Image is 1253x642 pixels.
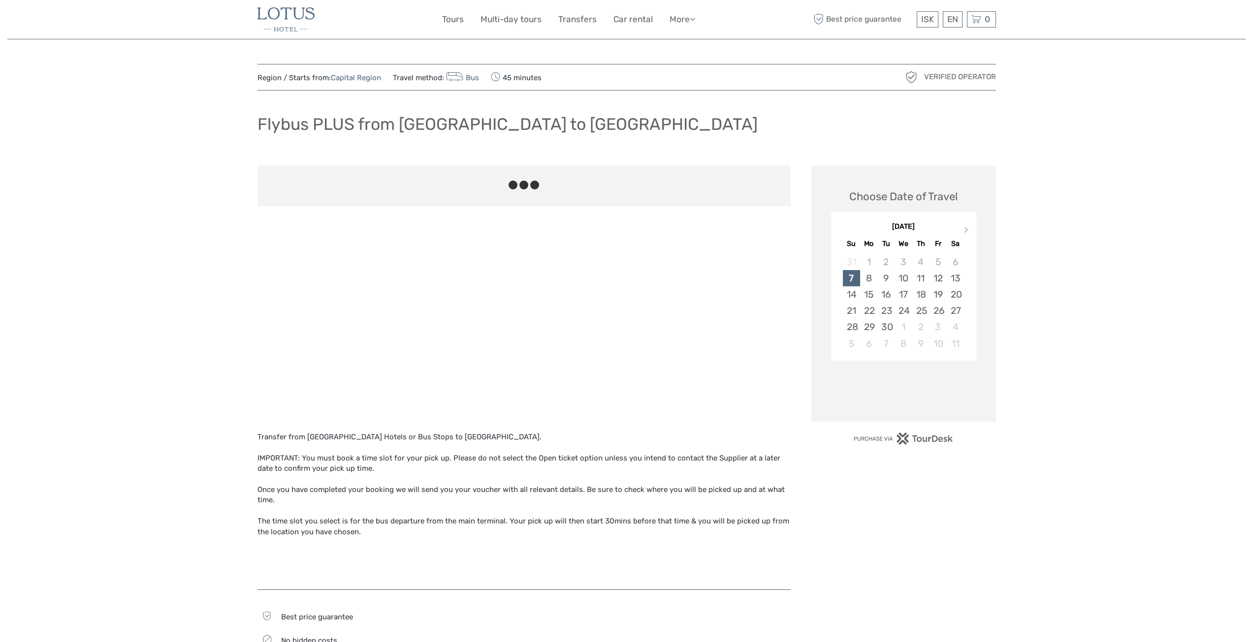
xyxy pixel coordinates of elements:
[558,12,597,27] a: Transfers
[877,237,895,250] div: Tu
[983,14,992,24] span: 0
[860,319,877,335] div: Choose Monday, September 29th, 2025
[877,254,895,270] div: Not available Tuesday, September 2nd, 2025
[877,336,895,352] div: Choose Tuesday, October 7th, 2025
[912,336,930,352] div: Choose Thursday, October 9th, 2025
[921,14,934,24] span: ISK
[613,12,653,27] a: Car rental
[860,237,877,250] div: Mo
[843,319,860,335] div: Choose Sunday, September 28th, 2025
[331,73,381,82] a: Capital Region
[860,254,877,270] div: Not available Monday, September 1st, 2025
[930,303,947,319] div: Choose Friday, September 26th, 2025
[843,270,860,286] div: Choose Sunday, September 7th, 2025
[960,224,975,240] button: Next Month
[843,237,860,250] div: Su
[257,485,791,506] div: Once you have completed your booking we will send you your voucher with all relevant details. Be ...
[947,319,964,335] div: Choose Saturday, October 4th, 2025
[811,11,914,28] span: Best price guarantee
[930,237,947,250] div: Fr
[281,612,353,621] span: Best price guarantee
[943,11,963,28] div: EN
[895,319,912,335] div: Choose Wednesday, October 1st, 2025
[481,12,542,27] a: Multi-day tours
[912,270,930,286] div: Choose Thursday, September 11th, 2025
[877,303,895,319] div: Choose Tuesday, September 23rd, 2025
[843,286,860,303] div: Choose Sunday, September 14th, 2025
[895,286,912,303] div: Choose Wednesday, September 17th, 2025
[257,7,315,31] img: 40-5dc62ba0-bbfb-450f-bd65-f0e2175b1aef_logo_small.jpg
[860,303,877,319] div: Choose Monday, September 22nd, 2025
[393,70,480,84] span: Travel method:
[860,286,877,303] div: Choose Monday, September 15th, 2025
[930,286,947,303] div: Choose Friday, September 19th, 2025
[895,303,912,319] div: Choose Wednesday, September 24th, 2025
[947,237,964,250] div: Sa
[947,303,964,319] div: Choose Saturday, September 27th, 2025
[895,270,912,286] div: Choose Wednesday, September 10th, 2025
[947,270,964,286] div: Choose Saturday, September 13th, 2025
[853,432,953,445] img: PurchaseViaTourDesk.png
[444,73,480,82] a: Bus
[843,254,860,270] div: Not available Sunday, August 31st, 2025
[930,254,947,270] div: Not available Friday, September 5th, 2025
[895,237,912,250] div: We
[912,237,930,250] div: Th
[860,270,877,286] div: Choose Monday, September 8th, 2025
[930,270,947,286] div: Choose Friday, September 12th, 2025
[924,72,996,82] span: Verified Operator
[834,254,973,352] div: month 2025-09
[843,336,860,352] div: Choose Sunday, October 5th, 2025
[930,319,947,335] div: Choose Friday, October 3rd, 2025
[903,69,919,85] img: verified_operator_grey_128.png
[455,432,542,441] span: to [GEOGRAPHIC_DATA].
[491,70,542,84] span: 45 minutes
[257,453,791,474] div: IMPORTANT: You must book a time slot for your pick up. Please do not select the Open ticket optio...
[849,189,958,204] div: Choose Date of Travel
[930,336,947,352] div: Choose Friday, October 10th, 2025
[895,336,912,352] div: Choose Wednesday, October 8th, 2025
[860,336,877,352] div: Choose Monday, October 6th, 2025
[947,254,964,270] div: Not available Saturday, September 6th, 2025
[257,73,381,83] span: Region / Starts from:
[912,319,930,335] div: Choose Thursday, October 2nd, 2025
[947,336,964,352] div: Choose Saturday, October 11th, 2025
[877,286,895,303] div: Choose Tuesday, September 16th, 2025
[895,254,912,270] div: Not available Wednesday, September 3rd, 2025
[947,286,964,303] div: Choose Saturday, September 20th, 2025
[843,303,860,319] div: Choose Sunday, September 21st, 2025
[670,12,695,27] a: More
[900,386,907,393] div: Loading...
[257,114,758,134] h1: Flybus PLUS from [GEOGRAPHIC_DATA] to [GEOGRAPHIC_DATA]
[912,254,930,270] div: Not available Thursday, September 4th, 2025
[912,303,930,319] div: Choose Thursday, September 25th, 2025
[877,319,895,335] div: Choose Tuesday, September 30th, 2025
[442,12,464,27] a: Tours
[831,222,976,232] div: [DATE]
[257,432,453,441] span: Transfer from [GEOGRAPHIC_DATA] Hotels or Bus Stops
[257,516,791,537] div: The time slot you select is for the bus departure from the main terminal. Your pick up will then ...
[877,270,895,286] div: Choose Tuesday, September 9th, 2025
[912,286,930,303] div: Choose Thursday, September 18th, 2025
